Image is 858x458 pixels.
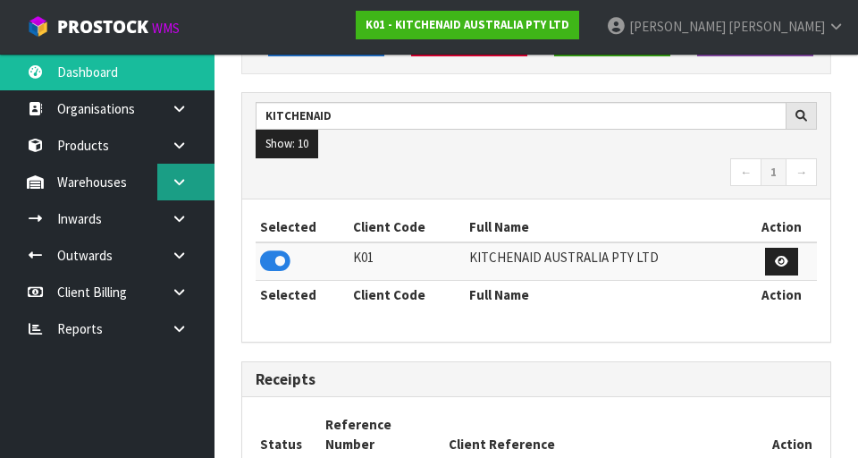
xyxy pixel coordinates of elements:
[465,242,747,281] td: KITCHENAID AUSTRALIA PTY LTD
[256,281,349,310] th: Selected
[629,18,726,35] span: [PERSON_NAME]
[256,102,786,130] input: Search clients
[349,242,465,281] td: K01
[256,371,817,388] h3: Receipts
[786,158,817,187] a: →
[152,20,180,37] small: WMS
[465,213,747,242] th: Full Name
[366,17,569,32] strong: K01 - KITCHENAID AUSTRALIA PTY LTD
[256,130,318,158] button: Show: 10
[256,158,817,190] nav: Page navigation
[27,15,49,38] img: cube-alt.png
[747,281,817,310] th: Action
[730,158,761,187] a: ←
[349,281,465,310] th: Client Code
[356,11,579,39] a: K01 - KITCHENAID AUSTRALIA PTY LTD
[747,213,817,242] th: Action
[256,213,349,242] th: Selected
[349,213,465,242] th: Client Code
[761,158,786,187] a: 1
[728,18,825,35] span: [PERSON_NAME]
[57,15,148,38] span: ProStock
[465,281,747,310] th: Full Name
